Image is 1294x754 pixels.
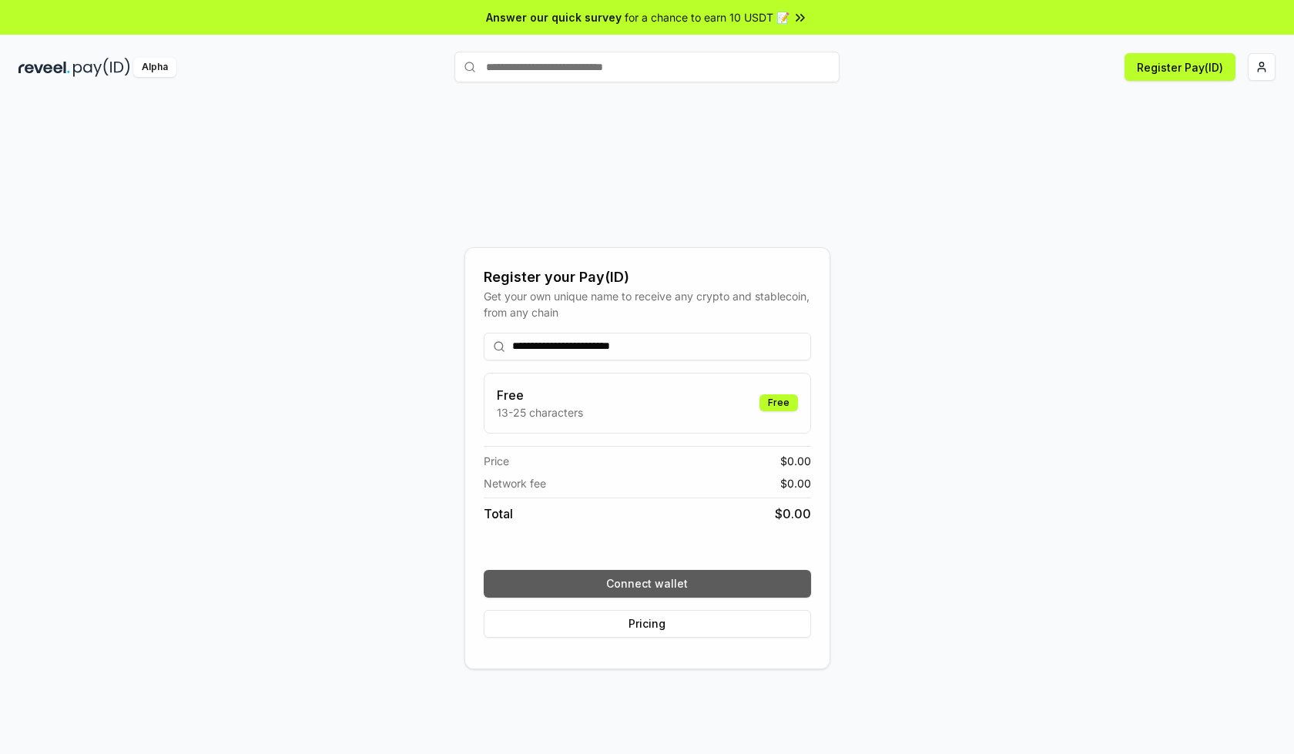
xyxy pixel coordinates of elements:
button: Register Pay(ID) [1125,53,1235,81]
span: $ 0.00 [780,453,811,469]
span: Network fee [484,475,546,491]
span: Total [484,504,513,523]
img: pay_id [73,58,130,77]
span: Price [484,453,509,469]
img: reveel_dark [18,58,70,77]
span: $ 0.00 [780,475,811,491]
div: Get your own unique name to receive any crypto and stablecoin, from any chain [484,288,811,320]
div: Free [759,394,798,411]
span: Answer our quick survey [486,9,622,25]
h3: Free [497,386,583,404]
p: 13-25 characters [497,404,583,421]
div: Register your Pay(ID) [484,266,811,288]
span: for a chance to earn 10 USDT 📝 [625,9,789,25]
button: Pricing [484,610,811,638]
span: $ 0.00 [775,504,811,523]
div: Alpha [133,58,176,77]
button: Connect wallet [484,570,811,598]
